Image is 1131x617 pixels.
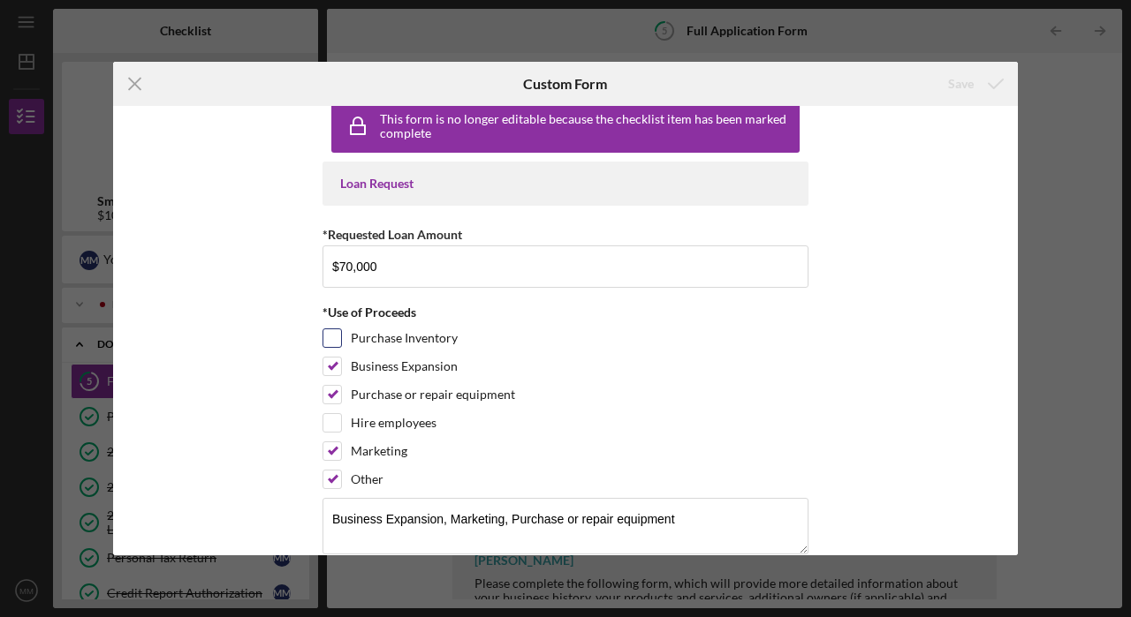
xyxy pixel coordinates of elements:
[351,470,383,488] label: Other
[523,76,607,92] h6: Custom Form
[351,442,407,460] label: Marketing
[351,386,515,403] label: Purchase or repair equipment
[351,357,458,375] label: Business Expansion
[340,177,791,191] div: Loan Request
[323,227,462,242] label: *Requested Loan Amount
[351,414,436,432] label: Hire employees
[323,305,808,320] div: *Use of Proceeds
[380,112,795,140] div: This form is no longer editable because the checklist item has been marked complete
[351,329,458,347] label: Purchase Inventory
[930,66,1018,102] button: Save
[948,66,974,102] div: Save
[323,498,808,554] textarea: Business Expansion, Marketing, Purchase or repair equipment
